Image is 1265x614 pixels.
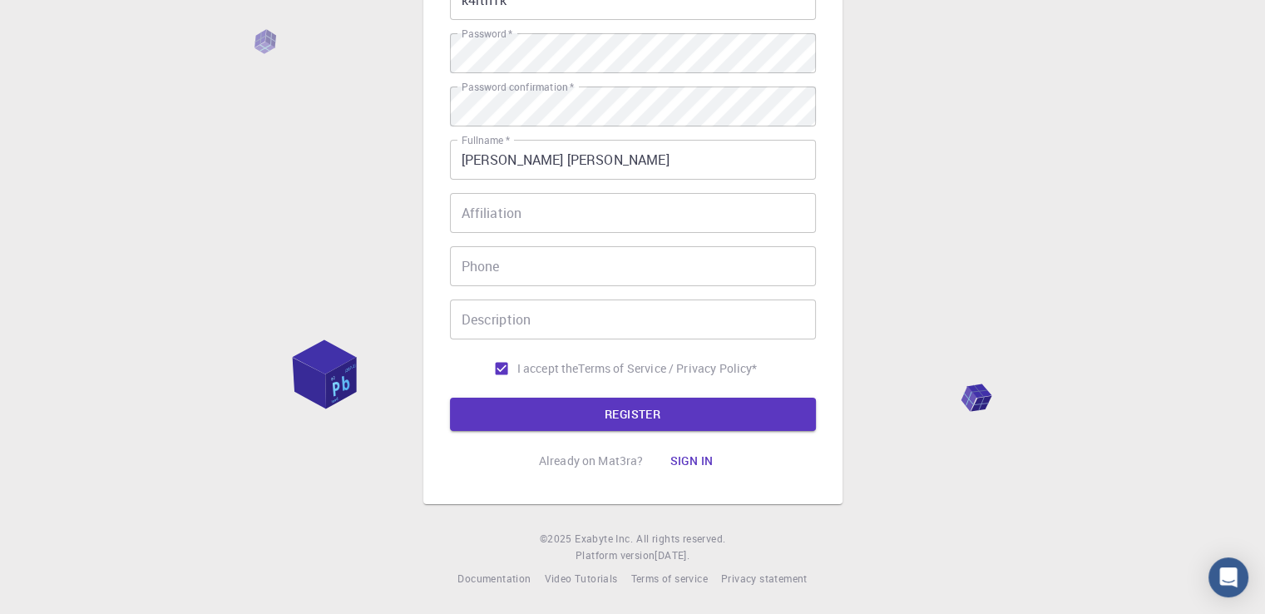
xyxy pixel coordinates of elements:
[544,571,617,587] a: Video Tutorials
[457,572,531,585] span: Documentation
[630,572,707,585] span: Terms of service
[655,547,689,564] a: [DATE].
[721,571,808,587] a: Privacy statement
[450,398,816,431] button: REGISTER
[517,360,579,377] span: I accept the
[630,571,707,587] a: Terms of service
[457,571,531,587] a: Documentation
[575,531,633,547] a: Exabyte Inc.
[462,27,512,41] label: Password
[539,453,644,469] p: Already on Mat3ra?
[576,547,655,564] span: Platform version
[462,133,510,147] label: Fullname
[578,360,757,377] a: Terms of Service / Privacy Policy*
[462,80,574,94] label: Password confirmation
[540,531,575,547] span: © 2025
[636,531,725,547] span: All rights reserved.
[1208,557,1248,597] div: Open Intercom Messenger
[656,444,726,478] button: Sign in
[575,532,633,545] span: Exabyte Inc.
[655,548,689,562] span: [DATE] .
[544,572,617,585] span: Video Tutorials
[721,572,808,585] span: Privacy statement
[578,360,757,377] p: Terms of Service / Privacy Policy *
